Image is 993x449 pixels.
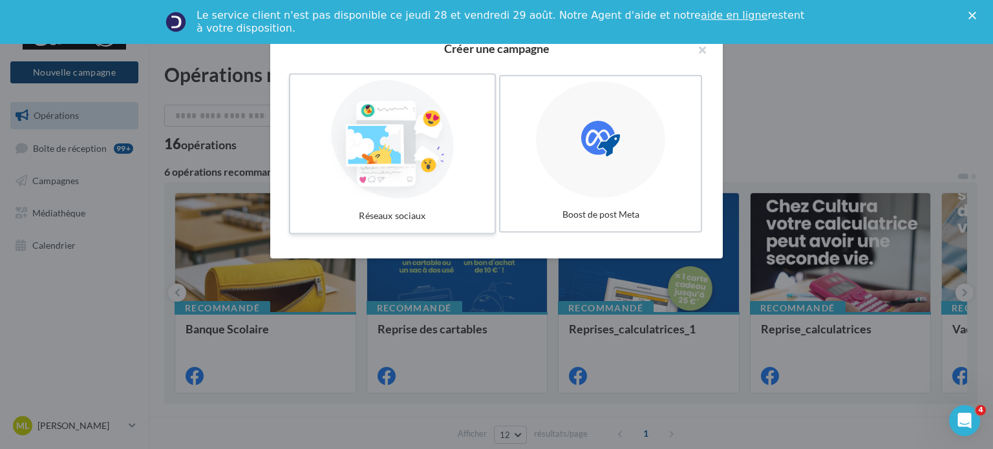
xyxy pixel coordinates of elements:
[701,9,767,21] a: aide en ligne
[506,203,696,226] div: Boost de post Meta
[165,12,186,32] img: Profile image for Service-Client
[295,204,489,228] div: Réseaux sociaux
[197,9,807,35] div: Le service client n'est pas disponible ce jeudi 28 et vendredi 29 août. Notre Agent d'aide et not...
[968,12,981,19] div: Fermer
[976,405,986,415] span: 4
[291,43,702,54] h2: Créer une campagne
[949,405,980,436] iframe: Intercom live chat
